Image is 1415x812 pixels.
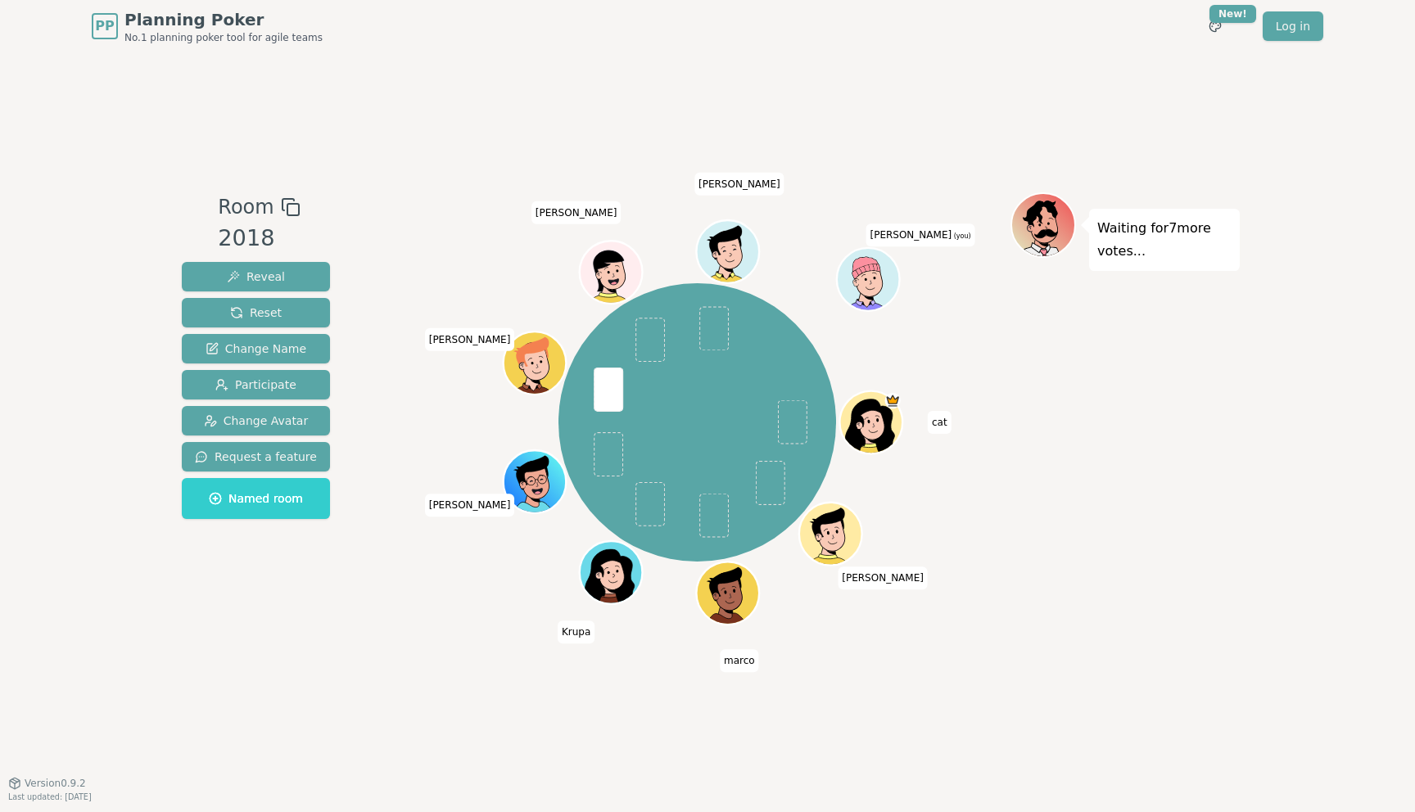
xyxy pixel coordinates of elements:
button: Request a feature [182,442,330,471]
span: Click to change your name [720,649,759,672]
a: PPPlanning PokerNo.1 planning poker tool for agile teams [92,8,323,44]
span: Reveal [227,268,285,285]
span: Change Name [206,341,306,357]
span: Click to change your name [928,411,952,434]
span: Change Avatar [204,413,309,429]
span: Click to change your name [838,566,928,589]
span: Version 0.9.2 [25,777,86,790]
span: Request a feature [195,449,317,465]
span: Click to change your name [531,201,622,224]
button: Reset [182,298,330,327]
span: Reset [230,304,282,321]
span: Click to change your name [425,328,515,351]
span: Click to change your name [425,494,515,517]
span: Click to change your name [694,172,784,195]
span: Room [218,192,274,222]
span: PP [95,16,114,36]
p: Waiting for 7 more votes... [1097,217,1232,263]
span: Planning Poker [124,8,323,31]
span: Last updated: [DATE] [8,792,92,801]
span: Participate [215,377,296,393]
span: (you) [952,232,971,240]
button: Participate [182,370,330,399]
button: Named room [182,478,330,519]
span: Click to change your name [558,620,594,643]
span: No.1 planning poker tool for agile teams [124,31,323,44]
span: Named room [209,490,303,507]
span: cat is the host [884,393,900,408]
div: 2018 [218,222,300,255]
button: New! [1200,11,1230,41]
span: Click to change your name [866,223,974,246]
button: Reveal [182,262,330,291]
button: Version0.9.2 [8,777,86,790]
button: Click to change your avatar [839,250,897,309]
button: Change Avatar [182,406,330,435]
div: New! [1209,5,1256,23]
a: Log in [1263,11,1323,41]
button: Change Name [182,334,330,363]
